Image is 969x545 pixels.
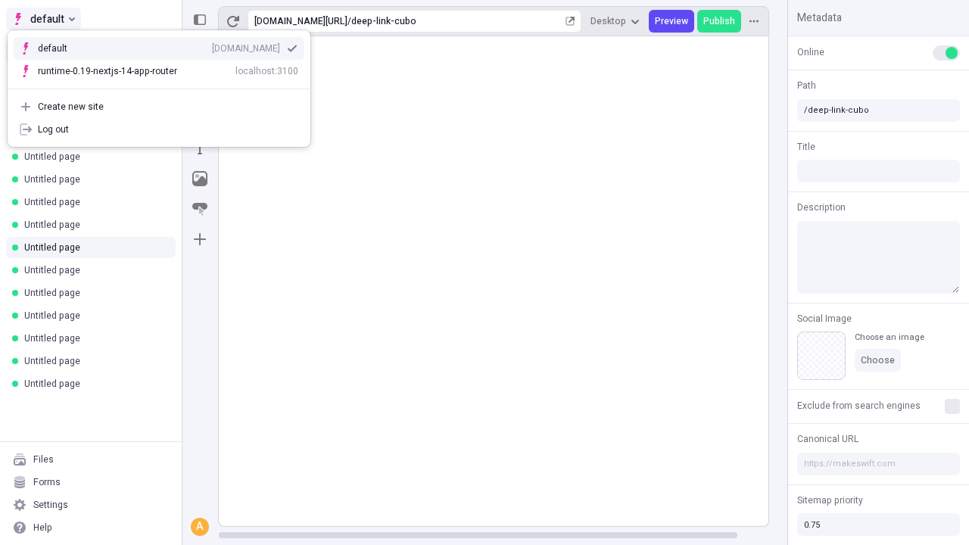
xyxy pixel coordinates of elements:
button: Choose [855,349,901,372]
div: runtime-0.19-nextjs-14-app-router [38,65,177,77]
div: Suggestions [8,31,310,89]
button: Desktop [584,10,646,33]
div: Settings [33,499,68,511]
button: Text [186,135,213,162]
button: Button [186,195,213,223]
div: Files [33,453,54,466]
span: Path [797,79,816,92]
div: Forms [33,476,61,488]
div: deep-link-cubo [351,15,562,27]
div: Untitled page [24,241,164,254]
div: Help [33,522,52,534]
div: Untitled page [24,287,164,299]
span: Canonical URL [797,432,858,446]
div: Untitled page [24,332,164,344]
span: Social Image [797,312,852,325]
div: Untitled page [24,355,164,367]
div: [DOMAIN_NAME] [212,42,280,54]
div: [URL][DOMAIN_NAME] [254,15,347,27]
input: https://makeswift.com [797,453,960,475]
div: localhost:3100 [235,65,298,77]
span: Sitemap priority [797,494,863,507]
span: Online [797,45,824,59]
div: / [347,15,351,27]
span: Publish [703,15,735,27]
span: default [30,10,64,28]
span: Desktop [590,15,626,27]
span: Description [797,201,846,214]
button: Publish [697,10,741,33]
div: Untitled page [24,151,164,163]
span: Exclude from search engines [797,399,921,413]
span: Preview [655,15,688,27]
div: default [38,42,91,54]
div: Untitled page [24,378,164,390]
div: A [192,519,207,534]
span: Title [797,140,815,154]
button: Preview [649,10,694,33]
div: Untitled page [24,310,164,322]
div: Untitled page [24,264,164,276]
span: Choose [861,354,895,366]
button: Select site [6,8,81,30]
div: Untitled page [24,196,164,208]
div: Untitled page [24,219,164,231]
button: Image [186,165,213,192]
div: Untitled page [24,173,164,185]
div: Choose an image [855,332,924,343]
